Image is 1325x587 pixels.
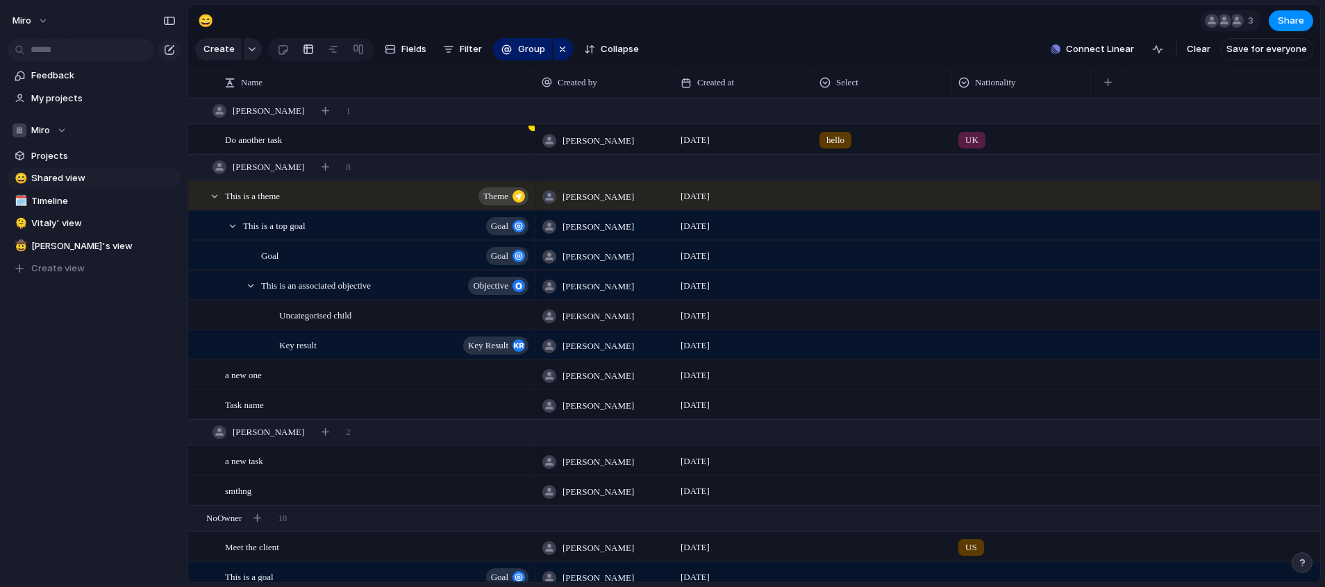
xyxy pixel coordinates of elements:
[601,42,639,56] span: Collapse
[7,168,181,189] a: 😄Shared view
[278,511,287,525] span: 18
[836,76,858,90] span: Select
[975,76,1016,90] span: Nationality
[468,336,508,355] span: key result
[562,250,634,264] span: [PERSON_NAME]
[7,146,181,167] a: Projects
[225,131,282,147] span: Do another task
[12,171,26,185] button: 😄
[478,187,528,205] button: theme
[486,217,528,235] button: goal
[562,190,634,204] span: [PERSON_NAME]
[261,247,278,263] span: Goal
[463,337,528,355] button: key result
[562,280,634,293] span: [PERSON_NAME]
[681,309,710,323] span: [DATE]
[31,239,176,253] span: [PERSON_NAME]'s view
[225,452,263,468] span: a new task
[578,38,644,60] button: Collapse
[491,568,508,587] span: goal
[15,193,24,209] div: 🗓️
[203,42,235,56] span: Create
[225,366,262,382] span: a new one
[562,399,634,413] span: [PERSON_NAME]
[562,571,634,585] span: [PERSON_NAME]
[31,194,176,208] span: Timeline
[681,368,710,382] span: [DATE]
[7,88,181,109] a: My projects
[1181,38,1216,60] button: Clear
[31,149,176,163] span: Projects
[31,262,85,275] span: Create view
[7,258,181,279] button: Create view
[225,396,264,412] span: Task name
[681,249,710,263] span: [DATE]
[473,276,508,296] span: objective
[261,277,371,293] span: This is an associated objective
[1066,42,1134,56] span: Connect Linear
[681,279,710,293] span: [DATE]
[491,216,508,236] span: goal
[31,69,176,83] span: Feedback
[558,76,597,90] span: Created by
[243,217,306,233] span: This is a top goal
[562,134,634,148] span: [PERSON_NAME]
[6,10,56,32] button: miro
[194,10,217,32] button: 😄
[483,187,508,206] span: theme
[681,541,710,554] span: [DATE]
[562,220,634,234] span: [PERSON_NAME]
[518,42,545,56] span: Group
[198,11,213,30] div: 😄
[379,38,432,60] button: Fields
[7,120,181,141] button: Miro
[468,277,528,295] button: objective
[965,541,977,554] span: US
[681,189,710,203] span: [DATE]
[12,194,26,208] button: 🗓️
[7,236,181,257] div: 🤠[PERSON_NAME]'s view
[195,38,242,60] button: Create
[206,511,242,525] span: No Owner
[1187,42,1210,56] span: Clear
[15,171,24,187] div: 😄
[7,191,181,212] a: 🗓️Timeline
[401,42,426,56] span: Fields
[241,76,262,90] span: Name
[681,454,710,468] span: [DATE]
[460,42,482,56] span: Filter
[1045,39,1140,60] button: Connect Linear
[225,187,280,203] span: This is a theme
[279,337,317,352] span: Key result
[1220,38,1313,60] button: Save for everyone
[562,485,634,499] span: [PERSON_NAME]
[1248,14,1258,28] span: 3
[1226,42,1307,56] span: Save for everyone
[279,307,351,323] span: Uncategorised child
[681,398,710,412] span: [DATE]
[225,538,279,554] span: Meet the client
[681,219,710,233] span: [DATE]
[562,455,634,469] span: [PERSON_NAME]
[486,247,528,265] button: goal
[681,133,710,147] span: [DATE]
[681,570,710,584] span: [DATE]
[562,339,634,353] span: [PERSON_NAME]
[12,239,26,253] button: 🤠
[493,38,552,60] button: Group
[31,124,50,137] span: Miro
[346,104,351,118] span: 1
[31,92,176,105] span: My projects
[965,133,978,147] span: UK
[233,160,304,174] span: [PERSON_NAME]
[7,213,181,234] a: 🫠Vitaly' view
[225,482,251,498] span: smthng
[233,104,304,118] span: [PERSON_NAME]
[12,216,26,230] button: 🫠
[15,216,24,232] div: 🫠
[491,246,508,266] span: goal
[681,484,710,498] span: [DATE]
